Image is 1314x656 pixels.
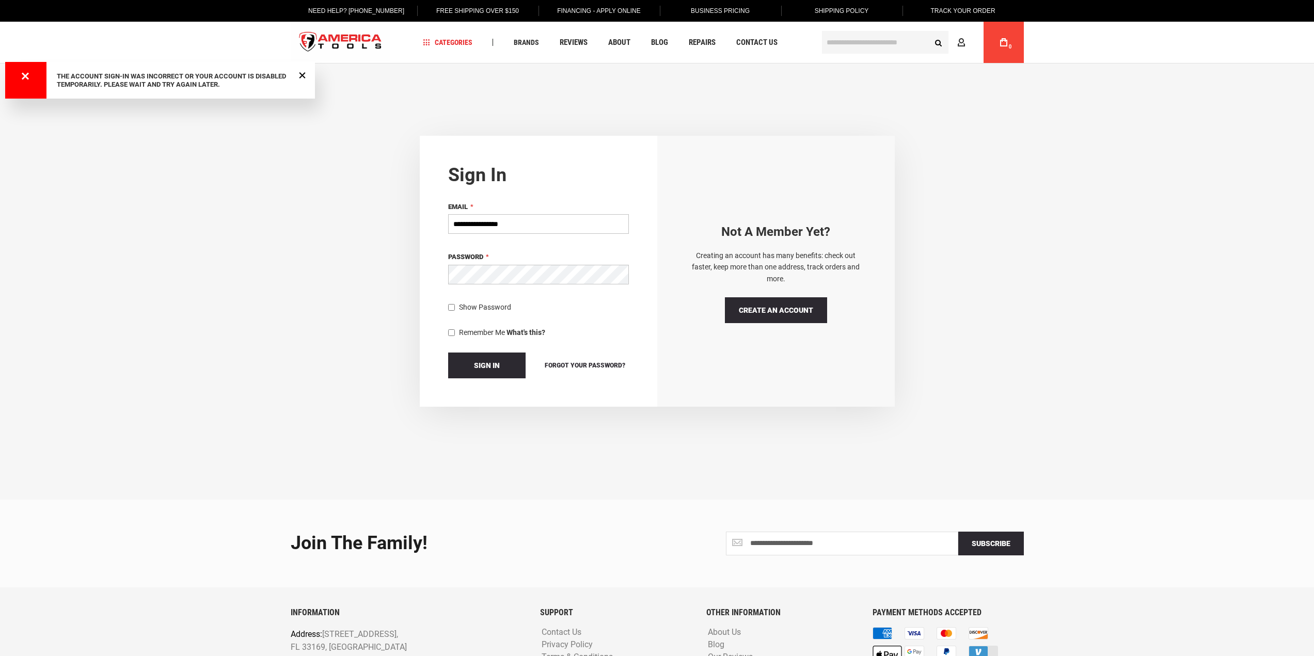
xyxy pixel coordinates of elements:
a: Contact Us [539,628,584,637]
span: About [608,39,630,46]
div: Close Message [296,68,309,82]
a: Blog [646,36,673,50]
span: Subscribe [972,539,1010,548]
strong: What's this? [506,328,545,337]
button: Sign In [448,353,526,378]
button: Subscribe [958,532,1024,555]
a: Repairs [684,36,720,50]
p: Creating an account has many benefits: check out faster, keep more than one address, track orders... [686,250,866,284]
a: Blog [705,640,727,650]
span: Forgot Your Password? [545,362,625,369]
strong: Not a Member yet? [721,225,830,239]
a: Forgot Your Password? [541,360,629,371]
a: Reviews [555,36,592,50]
span: Remember Me [459,328,505,337]
h6: OTHER INFORMATION [706,608,857,617]
a: 0 [994,22,1014,63]
p: [STREET_ADDRESS], FL 33169, [GEOGRAPHIC_DATA] [291,627,478,653]
a: Brands [509,36,544,50]
span: Address: [291,629,322,638]
strong: Sign in [448,164,506,186]
span: Sign In [474,361,500,370]
span: Shipping Policy [815,7,869,14]
span: Create an Account [739,306,813,314]
span: Contact Us [736,39,778,46]
h6: PAYMENT METHODS ACCEPTED [873,608,1023,617]
a: About [604,36,635,50]
div: Join the Family! [291,533,650,554]
div: The account sign-in was incorrect or your account is disabled temporarily. Please wait and try ag... [57,72,294,88]
a: Contact Us [732,36,782,50]
span: Blog [651,39,668,46]
h6: SUPPORT [540,608,691,617]
a: About Us [705,628,743,637]
a: Categories [418,36,477,50]
a: store logo [291,23,391,62]
a: Create an Account [725,297,827,323]
span: Reviews [560,39,588,46]
span: Brands [514,39,539,46]
span: Show Password [459,303,511,311]
h6: INFORMATION [291,608,525,617]
a: Privacy Policy [539,640,595,650]
span: Password [448,253,483,261]
button: Search [929,33,948,52]
span: Categories [423,39,472,46]
img: America Tools [291,23,391,62]
span: Email [448,203,468,211]
span: 0 [1009,44,1012,50]
span: Repairs [689,39,716,46]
